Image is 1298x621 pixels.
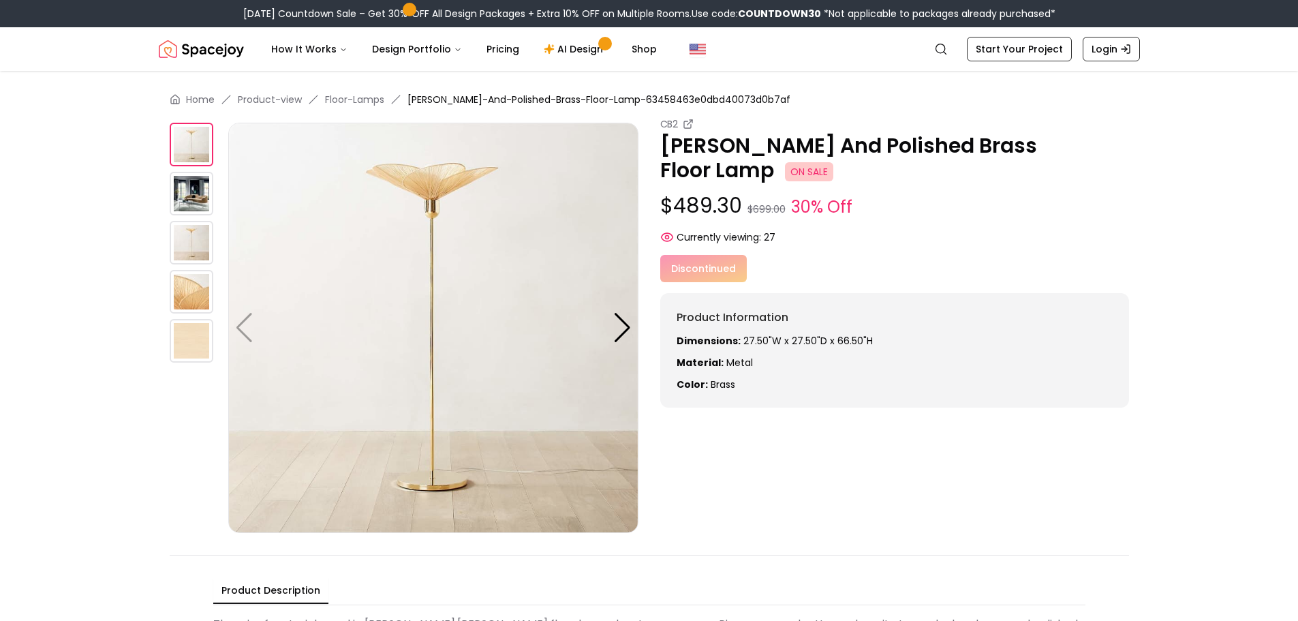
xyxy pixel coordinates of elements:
[325,93,384,106] a: Floor-Lamps
[159,27,1140,71] nav: Global
[170,270,213,314] img: https://storage.googleapis.com/spacejoy-main/assets/63458463e0dbd40073d0b7af/product_3_7m1ab9785ebb
[677,309,1113,326] h6: Product Information
[764,230,775,244] span: 27
[159,35,244,63] img: Spacejoy Logo
[738,7,821,20] b: COUNTDOWN30
[747,202,786,216] small: $699.00
[260,35,668,63] nav: Main
[967,37,1072,61] a: Start Your Project
[260,35,358,63] button: How It Works
[791,195,852,219] small: 30% Off
[1083,37,1140,61] a: Login
[711,378,735,391] span: brass
[170,221,213,264] img: https://storage.googleapis.com/spacejoy-main/assets/63458463e0dbd40073d0b7af/product_2_954pi804f1fa
[621,35,668,63] a: Shop
[726,356,753,369] span: Metal
[159,35,244,63] a: Spacejoy
[170,319,213,363] img: https://storage.googleapis.com/spacejoy-main/assets/63458463e0dbd40073d0b7af/product_4_n183je66h816
[170,93,1129,106] nav: breadcrumb
[692,7,821,20] span: Use code:
[677,356,724,369] strong: Material:
[677,334,741,348] strong: Dimensions:
[785,162,833,181] span: ON SALE
[677,334,1113,348] p: 27.50"W x 27.50"D x 66.50"H
[660,117,678,131] small: CB2
[170,123,213,166] img: https://storage.googleapis.com/spacejoy-main/assets/63458463e0dbd40073d0b7af/product_0_l1h2cj5gl49
[660,134,1129,183] p: [PERSON_NAME] And Polished Brass Floor Lamp
[213,578,328,604] button: Product Description
[690,41,706,57] img: United States
[677,378,708,391] strong: Color:
[361,35,473,63] button: Design Portfolio
[476,35,530,63] a: Pricing
[660,194,1129,219] p: $489.30
[677,230,761,244] span: Currently viewing:
[821,7,1055,20] span: *Not applicable to packages already purchased*
[243,7,1055,20] div: [DATE] Countdown Sale – Get 30% OFF All Design Packages + Extra 10% OFF on Multiple Rooms.
[186,93,215,106] a: Home
[533,35,618,63] a: AI Design
[238,93,302,106] a: Product-view
[407,93,790,106] span: [PERSON_NAME]-And-Polished-Brass-Floor-Lamp-63458463e0dbd40073d0b7af
[228,123,638,533] img: https://storage.googleapis.com/spacejoy-main/assets/63458463e0dbd40073d0b7af/product_0_l1h2cj5gl49
[170,172,213,215] img: https://storage.googleapis.com/spacejoy-main/assets/63458463e0dbd40073d0b7af/product_1_9i5ke0cbi83d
